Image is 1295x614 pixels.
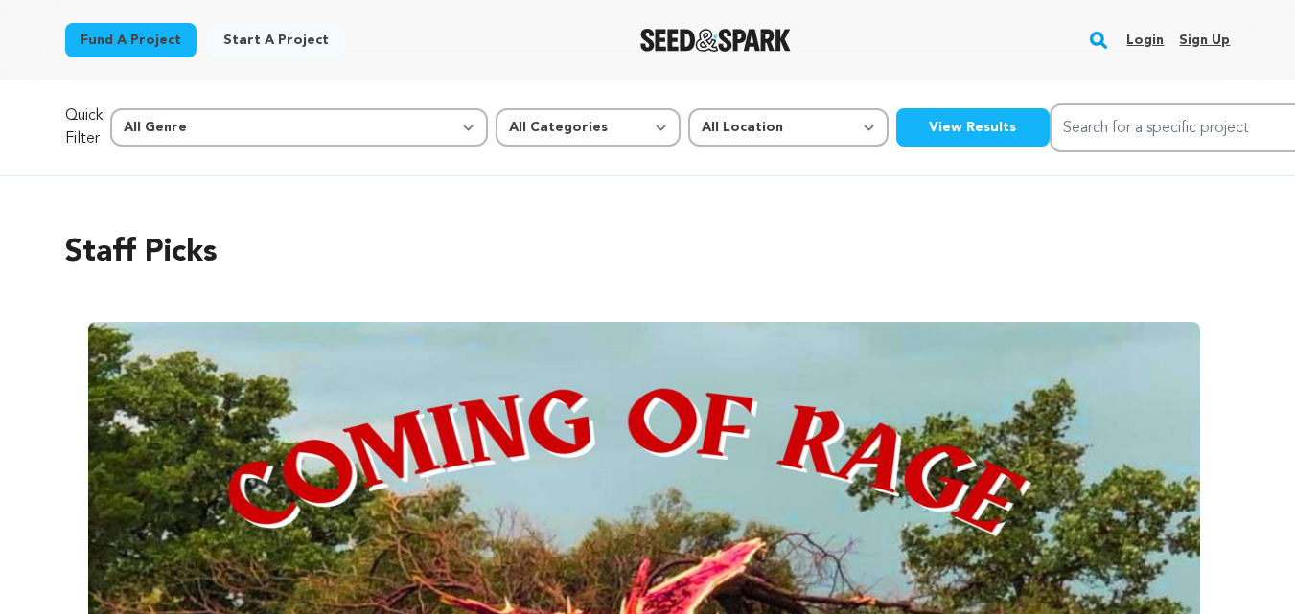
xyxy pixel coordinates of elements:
[1179,25,1230,56] a: Sign up
[65,230,1231,276] h2: Staff Picks
[65,104,103,150] p: Quick Filter
[640,29,791,52] img: Seed&Spark Logo Dark Mode
[640,29,791,52] a: Seed&Spark Homepage
[896,108,1050,147] button: View Results
[208,23,344,57] a: Start a project
[65,23,197,57] a: Fund a project
[1126,25,1164,56] a: Login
